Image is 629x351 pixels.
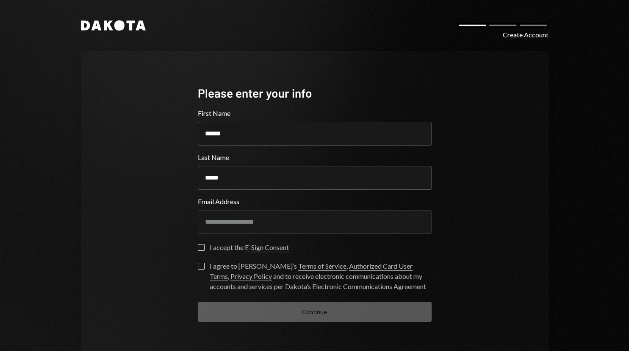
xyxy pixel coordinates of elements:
[198,152,432,163] label: Last Name
[198,263,205,270] button: I agree to [PERSON_NAME]’s Terms of Service, Authorized Card User Terms, Privacy Policy and to re...
[198,85,432,101] div: Please enter your info
[503,30,549,40] div: Create Account
[298,262,346,271] a: Terms of Service
[230,272,272,281] a: Privacy Policy
[198,197,432,207] label: Email Address
[245,243,289,252] a: E-Sign Consent
[210,262,413,281] a: Authorized Card User Terms
[198,108,432,118] label: First Name
[198,244,205,251] button: I accept the E-Sign Consent
[210,242,289,253] div: I accept the
[210,261,432,292] div: I agree to [PERSON_NAME]’s , , and to receive electronic communications about my accounts and ser...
